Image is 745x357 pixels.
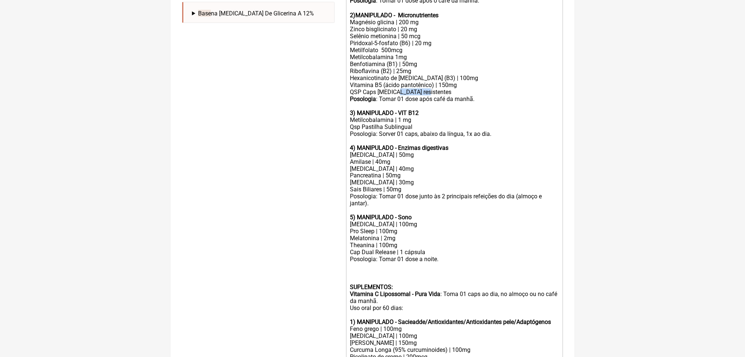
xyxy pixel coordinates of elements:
div: Pancreatina | 50mg [350,172,559,179]
div: Sais Biliares | 50mg [350,186,559,193]
div: QSP Caps [MEDICAL_DATA] resistentes [350,89,559,95]
div: [MEDICAL_DATA] | 50mg [350,151,559,158]
div: Feno grego | 100mg [350,326,559,333]
strong: 3) MANIPULADO - VIT B12 [350,109,419,116]
div: Theanina | 100mg [350,242,559,249]
div: Metilfolato 500mcg Metilcobalamina 1mg [350,47,559,61]
div: Magnésio glicina | 200 mg [350,5,559,26]
strong: 5) MANIPULADO - Sono [350,214,412,221]
div: Qsp Pastilha Sublingual [350,123,559,130]
div: : Tomar 01 dose após café da manhã. [350,95,559,102]
span: na [MEDICAL_DATA] De Glicerina A 12% [198,10,314,17]
div: Amilase | 40mg [350,158,559,165]
div: Vitamina B5 (ácido pantotênico) | 150mg [350,82,559,89]
div: Metilcobalamina | 1 mg [350,116,559,123]
strong: 4) MANIPULADO - Enzimas digestivas [350,144,448,151]
div: Cap Dual Release | 1 cápsula [350,249,559,256]
div: Hexanicotinato de [MEDICAL_DATA] (B3) | 100mg [350,75,559,82]
strong: 1) MANIPULADO - Sacieadde/Antioxidantes/Antioxidantes pele/Adaptógenos [350,319,551,326]
div: Posologia: Tomar 01 dose a noite. : Toma 01 caps ao dia, no almoço ou no café da manhã. [350,256,559,305]
strong: Vitamina C Lipossomal - Pura Vida [350,291,440,298]
div: Melatonina | 2mg [350,235,559,242]
div: [MEDICAL_DATA] | 100mg [350,221,559,228]
div: Zinco bisglicinato | 20 mg [350,26,559,33]
span: Base [198,10,211,17]
strong: Posologia [350,95,376,102]
summary: Basena [MEDICAL_DATA] De Glicerina A 12% [192,10,329,17]
div: Uso oral por 60 dias: [350,305,559,326]
strong: SUPLEMENTOS: [350,284,393,291]
div: [MEDICAL_DATA] | 30mg [350,179,559,186]
div: Selênio metionina | 50 mcg [350,33,559,40]
div: Posologia: Tomar 01 dose junto às 2 principais refeições do dia (almoço e jantar). [350,193,559,214]
div: Benfotiamina (B1) | 50mg [350,61,559,68]
div: Pro Sleep | 100mg [350,228,559,235]
div: Piridoxal-5-fosfato (B6) | 20 mg [350,40,559,47]
strong: 2)MANIPULADO - Micronutrientes [350,12,438,19]
div: Posologia: Sorver 01 caps, abaixo da língua, 1x ao dia. [350,130,559,151]
div: [MEDICAL_DATA] | 100mg [350,333,559,340]
div: Riboflavina (B2) | 25mg [350,68,559,75]
div: [MEDICAL_DATA] | 40mg [350,165,559,172]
